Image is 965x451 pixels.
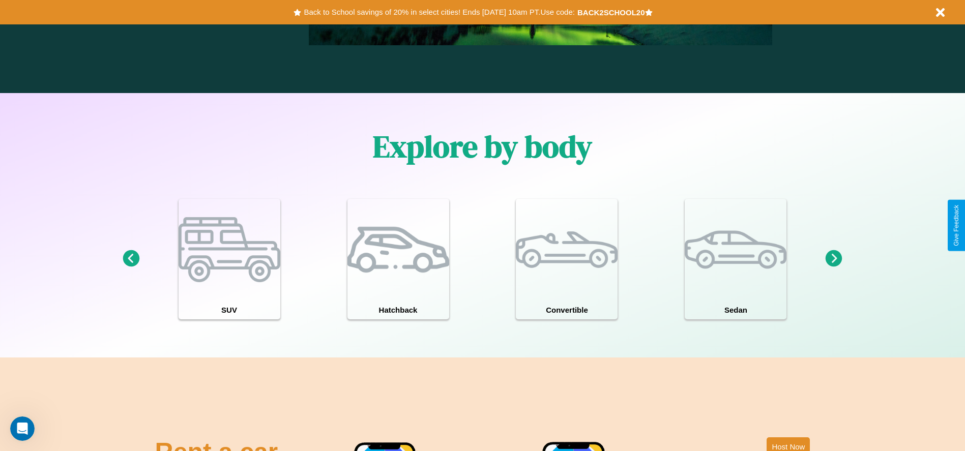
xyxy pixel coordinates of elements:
[373,126,592,167] h1: Explore by body
[953,205,960,246] div: Give Feedback
[10,416,35,441] iframe: Intercom live chat
[179,300,280,319] h4: SUV
[301,5,577,19] button: Back to School savings of 20% in select cities! Ends [DATE] 10am PT.Use code:
[516,300,618,319] h4: Convertible
[347,300,449,319] h4: Hatchback
[577,8,645,17] b: BACK2SCHOOL20
[685,300,786,319] h4: Sedan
